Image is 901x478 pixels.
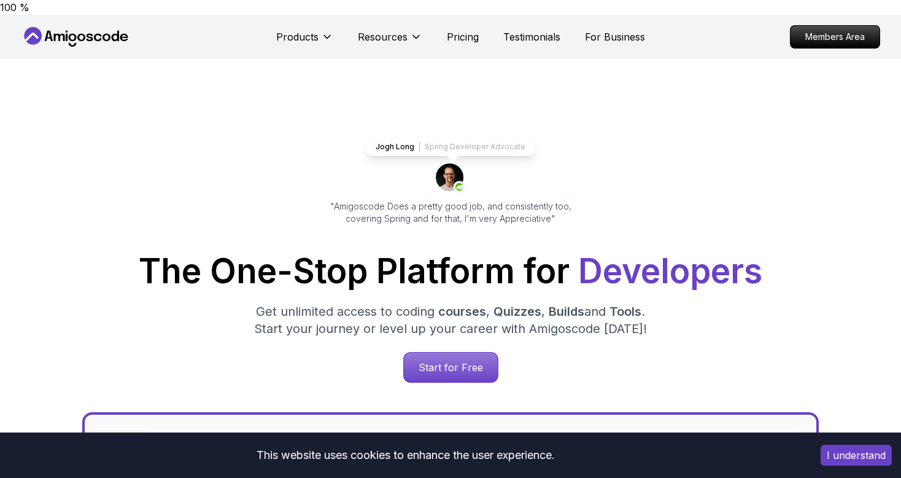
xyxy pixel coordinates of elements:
span: courses [438,304,486,319]
span: Developers [578,251,762,291]
a: Testimonials [503,29,560,44]
p: Get unlimited access to coding , , and . Start your journey or level up your career with Amigosco... [244,303,657,337]
div: This website uses cookies to enhance the user experience. [9,442,802,469]
a: Pricing [447,29,479,44]
p: Products [276,29,319,44]
span: Quizzes [493,304,541,319]
button: Resources [358,29,422,54]
a: Members Area [790,25,880,49]
span: Builds [549,304,584,319]
h1: The One-Stop Platform for [31,254,870,288]
p: Resources [358,29,408,44]
button: Accept cookies [821,445,892,466]
p: Start for Free [404,353,498,382]
p: Jogh Long [376,142,414,152]
a: [URL][DOMAIN_NAME] [426,432,517,444]
a: For Business [585,29,645,44]
p: Members Area [791,26,880,48]
a: Start for Free [403,352,498,383]
p: Spring Developer Advocate [425,142,525,152]
span: Tools [609,304,641,319]
img: josh long [436,163,465,193]
button: Products [276,29,333,54]
p: "Amigoscode Does a pretty good job, and consistently too, covering Spring and for that, I'm very ... [313,200,588,225]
